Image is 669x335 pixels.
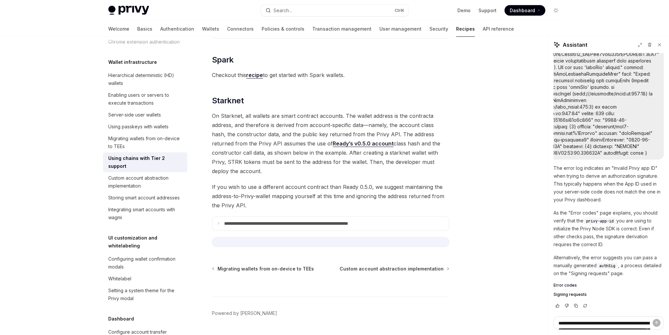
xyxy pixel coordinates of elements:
a: Welcome [108,21,129,37]
div: Search... [273,7,292,14]
h5: Dashboard [108,315,134,323]
a: Policies & controls [262,21,304,37]
a: Wallets [202,21,219,37]
a: API reference [483,21,514,37]
h5: Wallet infrastructure [108,58,157,66]
a: Signing requests [553,292,664,297]
a: Demo [457,7,471,14]
div: Setting a system theme for the Privy modal [108,287,183,302]
a: Migrating wallets from on-device to TEEs [103,133,187,152]
a: Using chains with Tier 2 support [103,152,187,172]
div: Using passkeys with wallets [108,123,168,131]
p: Alternatively, the error suggests you can pass a manually generated , a process detailed on the "... [553,254,664,277]
span: Ctrl K [395,8,404,13]
a: Transaction management [312,21,372,37]
div: Enabling users or servers to execute transactions [108,91,183,107]
span: Starknet [212,95,244,106]
a: Using passkeys with wallets [103,121,187,133]
div: Custom account abstraction implementation [108,174,183,190]
a: Hierarchical deterministic (HD) wallets [103,69,187,89]
img: light logo [108,6,149,15]
a: Security [429,21,448,37]
div: Migrating wallets from on-device to TEEs [108,135,183,150]
a: Custom account abstraction implementation [103,172,187,192]
a: Support [478,7,497,14]
span: Custom account abstraction implementation [340,266,444,272]
div: Hierarchical deterministic (HD) wallets [108,71,183,87]
button: Toggle dark mode [551,5,561,16]
a: Storing smart account addresses [103,192,187,204]
a: Dashboard [504,5,545,16]
a: Recipes [456,21,475,37]
span: privy-app-id [586,219,614,224]
a: Configuring wallet confirmation modals [103,253,187,273]
span: Dashboard [510,7,535,14]
a: Whitelabel [103,273,187,285]
a: Integrating smart accounts with wagmi [103,204,187,223]
a: Setting a system theme for the Privy modal [103,285,187,304]
p: As the "Error codes" page explains, you should verify that the you are using to initialize the Pr... [553,209,664,248]
div: Storing smart account addresses [108,194,180,202]
a: Basics [137,21,152,37]
a: Error codes [553,283,664,288]
a: Powered by [PERSON_NAME] [212,310,277,317]
a: recipe [246,72,263,79]
a: User management [379,21,422,37]
span: Spark [212,55,234,65]
p: The error log indicates an "Invalid Privy app ID" when trying to derive an authorization signatur... [553,164,664,204]
span: If you wish to use a different account contract than Ready 0.5.0, we suggest maintaining the addr... [212,182,449,210]
span: Error codes [553,283,577,288]
div: Integrating smart accounts with wagmi [108,206,183,221]
a: Ready’s v0.5.0 account [333,140,394,147]
div: Whitelabel [108,275,131,283]
span: On Starknet, all wallets are smart contract accounts. The wallet address is the contracta address... [212,111,449,176]
span: authSig [599,263,615,269]
div: Using chains with Tier 2 support [108,154,183,170]
span: Checkout this to get started with Spark wallets. [212,70,449,80]
button: Send message [653,319,660,327]
a: Server-side user wallets [103,109,187,121]
span: Migrating wallets from on-device to TEEs [218,266,314,272]
span: Assistant [563,41,587,49]
a: Custom account abstraction implementation [340,266,449,272]
a: Connectors [227,21,254,37]
a: Enabling users or servers to execute transactions [103,89,187,109]
a: Authentication [160,21,194,37]
button: Search...CtrlK [261,5,408,16]
span: Signing requests [553,292,587,297]
h5: UI customization and whitelabeling [108,234,187,250]
div: Server-side user wallets [108,111,161,119]
div: Configuring wallet confirmation modals [108,255,183,271]
a: Migrating wallets from on-device to TEEs [213,266,314,272]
